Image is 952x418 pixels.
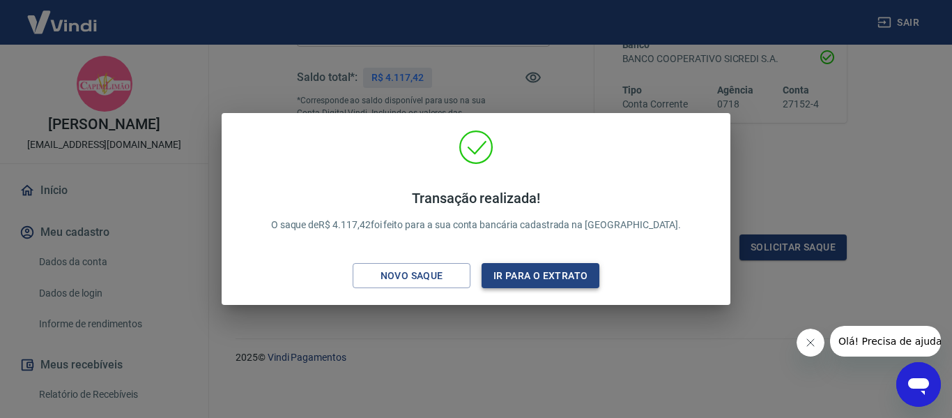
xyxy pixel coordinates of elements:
iframe: Mensagem da empresa [830,326,941,357]
p: O saque de R$ 4.117,42 foi feito para a sua conta bancária cadastrada na [GEOGRAPHIC_DATA]. [271,190,682,232]
iframe: Fechar mensagem [797,329,824,357]
h4: Transação realizada! [271,190,682,207]
iframe: Botão para abrir a janela de mensagens [896,362,941,407]
div: Novo saque [364,267,460,285]
button: Novo saque [353,263,470,289]
span: Olá! Precisa de ajuda? [8,10,117,21]
button: Ir para o extrato [482,263,599,289]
